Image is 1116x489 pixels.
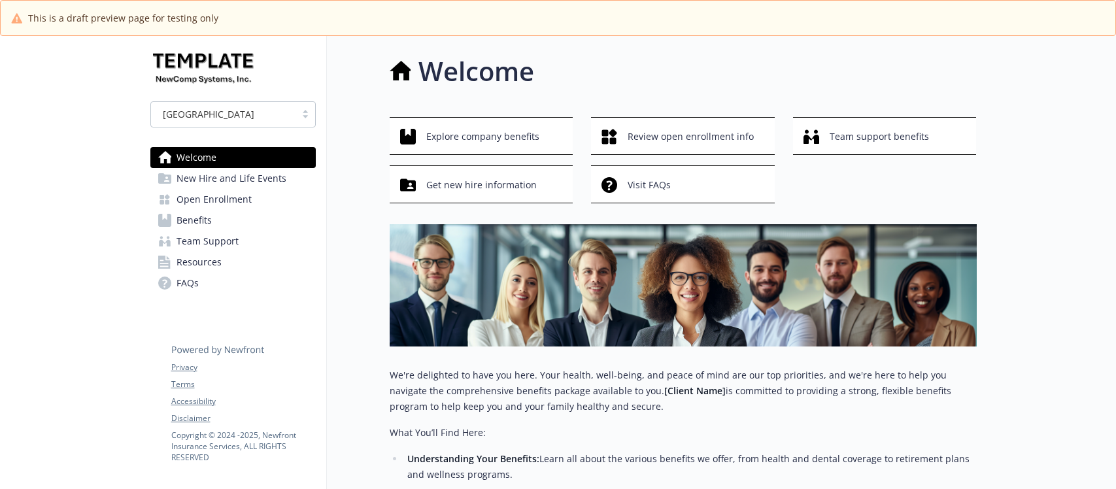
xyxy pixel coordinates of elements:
[830,124,929,149] span: Team support benefits
[591,165,775,203] button: Visit FAQs
[177,252,222,273] span: Resources
[150,252,316,273] a: Resources
[390,367,977,414] p: We're delighted to have you here. Your health, well-being, and peace of mind are our top prioriti...
[171,362,315,373] a: Privacy
[793,117,977,155] button: Team support benefits
[628,124,754,149] span: Review open enrollment info
[150,273,316,294] a: FAQs
[426,124,539,149] span: Explore company benefits
[418,52,534,91] h1: Welcome
[404,451,977,482] li: Learn all about the various benefits we offer, from health and dental coverage to retirement plan...
[150,147,316,168] a: Welcome
[158,107,289,121] span: [GEOGRAPHIC_DATA]
[177,168,286,189] span: New Hire and Life Events
[177,231,239,252] span: Team Support
[163,107,254,121] span: [GEOGRAPHIC_DATA]
[150,189,316,210] a: Open Enrollment
[171,413,315,424] a: Disclaimer
[591,117,775,155] button: Review open enrollment info
[177,189,252,210] span: Open Enrollment
[407,452,539,465] strong: Understanding Your Benefits:
[171,430,315,463] p: Copyright © 2024 - 2025 , Newfront Insurance Services, ALL RIGHTS RESERVED
[390,165,573,203] button: Get new hire information
[390,425,977,441] p: What You’ll Find Here:
[390,117,573,155] button: Explore company benefits
[171,379,315,390] a: Terms
[426,173,537,197] span: Get new hire information
[664,384,726,397] strong: [Client Name]
[177,210,212,231] span: Benefits
[177,147,216,168] span: Welcome
[177,273,199,294] span: FAQs
[150,210,316,231] a: Benefits
[150,231,316,252] a: Team Support
[171,396,315,407] a: Accessibility
[150,168,316,189] a: New Hire and Life Events
[628,173,671,197] span: Visit FAQs
[390,224,977,346] img: overview page banner
[28,11,218,25] span: This is a draft preview page for testing only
